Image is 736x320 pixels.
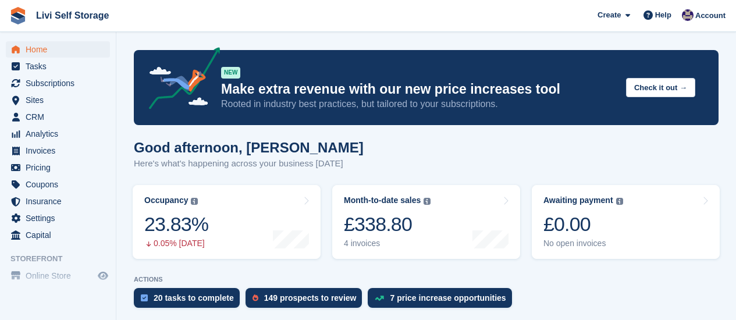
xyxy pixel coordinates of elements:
span: Create [598,9,621,21]
div: Awaiting payment [543,195,613,205]
span: Insurance [26,193,95,209]
div: 23.83% [144,212,208,236]
div: 7 price increase opportunities [390,293,506,303]
img: icon-info-grey-7440780725fd019a000dd9b08b2336e03edf1995a4989e88bcd33f0948082b44.svg [616,198,623,205]
span: Help [655,9,671,21]
img: task-75834270c22a3079a89374b754ae025e5fb1db73e45f91037f5363f120a921f8.svg [141,294,148,301]
span: Subscriptions [26,75,95,91]
span: Online Store [26,268,95,284]
p: Rooted in industry best practices, but tailored to your subscriptions. [221,98,617,111]
span: Pricing [26,159,95,176]
div: 0.05% [DATE] [144,239,208,248]
a: menu [6,227,110,243]
img: prospect-51fa495bee0391a8d652442698ab0144808aea92771e9ea1ae160a38d050c398.svg [253,294,258,301]
a: menu [6,41,110,58]
a: Occupancy 23.83% 0.05% [DATE] [133,185,321,259]
a: menu [6,210,110,226]
span: Storefront [10,253,116,265]
p: Make extra revenue with our new price increases tool [221,81,617,98]
a: menu [6,75,110,91]
a: menu [6,126,110,142]
a: menu [6,193,110,209]
div: £0.00 [543,212,623,236]
a: Preview store [96,269,110,283]
a: Awaiting payment £0.00 No open invoices [532,185,720,259]
img: icon-info-grey-7440780725fd019a000dd9b08b2336e03edf1995a4989e88bcd33f0948082b44.svg [191,198,198,205]
a: menu [6,92,110,108]
span: CRM [26,109,95,125]
h1: Good afternoon, [PERSON_NAME] [134,140,364,155]
img: icon-info-grey-7440780725fd019a000dd9b08b2336e03edf1995a4989e88bcd33f0948082b44.svg [424,198,431,205]
span: Settings [26,210,95,226]
a: 20 tasks to complete [134,288,246,314]
a: Livi Self Storage [31,6,113,25]
div: 20 tasks to complete [154,293,234,303]
a: menu [6,58,110,74]
img: price-adjustments-announcement-icon-8257ccfd72463d97f412b2fc003d46551f7dbcb40ab6d574587a9cd5c0d94... [139,47,221,113]
span: Account [695,10,726,22]
a: menu [6,109,110,125]
span: Tasks [26,58,95,74]
button: Check it out → [626,78,695,97]
a: menu [6,176,110,193]
img: stora-icon-8386f47178a22dfd0bd8f6a31ec36ba5ce8667c1dd55bd0f319d3a0aa187defe.svg [9,7,27,24]
p: ACTIONS [134,276,719,283]
span: Coupons [26,176,95,193]
a: Month-to-date sales £338.80 4 invoices [332,185,520,259]
p: Here's what's happening across your business [DATE] [134,157,364,170]
div: Month-to-date sales [344,195,421,205]
a: menu [6,159,110,176]
span: Analytics [26,126,95,142]
img: Jim [682,9,694,21]
div: 149 prospects to review [264,293,357,303]
span: Home [26,41,95,58]
div: £338.80 [344,212,431,236]
a: menu [6,143,110,159]
span: Invoices [26,143,95,159]
div: 4 invoices [344,239,431,248]
img: price_increase_opportunities-93ffe204e8149a01c8c9dc8f82e8f89637d9d84a8eef4429ea346261dce0b2c0.svg [375,296,384,301]
a: 149 prospects to review [246,288,368,314]
div: NEW [221,67,240,79]
a: 7 price increase opportunities [368,288,517,314]
span: Capital [26,227,95,243]
span: Sites [26,92,95,108]
a: menu [6,268,110,284]
div: Occupancy [144,195,188,205]
div: No open invoices [543,239,623,248]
